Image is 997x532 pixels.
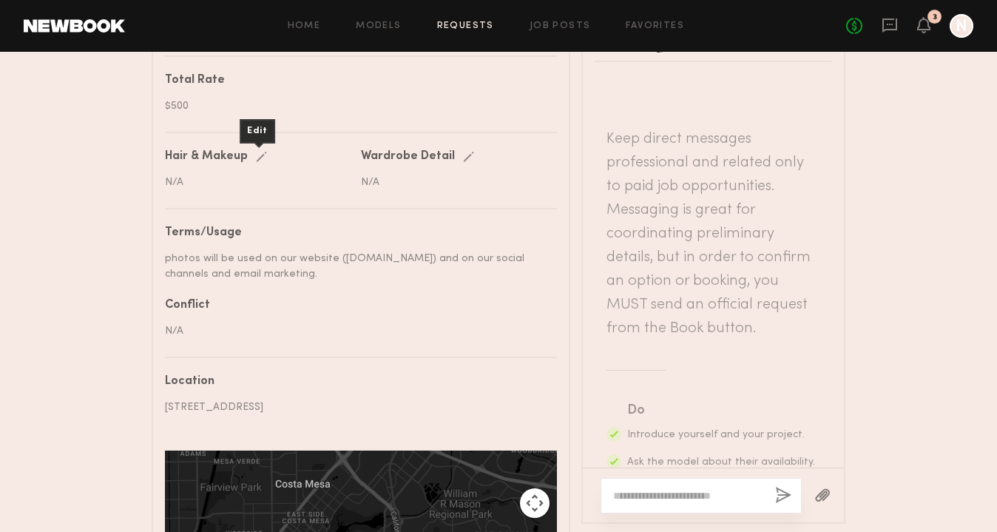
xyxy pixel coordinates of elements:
a: Home [288,21,321,31]
header: Keep direct messages professional and related only to paid job opportunities. Messaging is great ... [606,127,820,340]
span: Introduce yourself and your project. [627,430,805,440]
div: Terms/Usage [165,227,546,239]
span: Ask the model about their availability. [627,457,815,467]
div: Do [627,400,817,421]
div: 3 [933,13,937,21]
div: $500 [165,98,546,114]
div: Hair & Makeup [165,151,248,163]
div: Wardrobe Detail [361,151,455,163]
div: [STREET_ADDRESS] [165,400,546,415]
a: Models [356,21,401,31]
div: Location [165,376,546,388]
a: Favorites [626,21,684,31]
a: N [950,14,973,38]
div: N/A [165,323,546,339]
div: photos will be used on our website ([DOMAIN_NAME]) and on our social channels and email marketing. [165,251,546,282]
div: Total Rate [165,75,546,87]
button: Map camera controls [520,488,550,518]
div: Edit [240,119,275,144]
div: N/A [361,175,546,190]
div: Conflict [165,300,546,312]
div: N/A [165,175,350,190]
a: Job Posts [530,21,591,31]
a: Requests [437,21,494,31]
